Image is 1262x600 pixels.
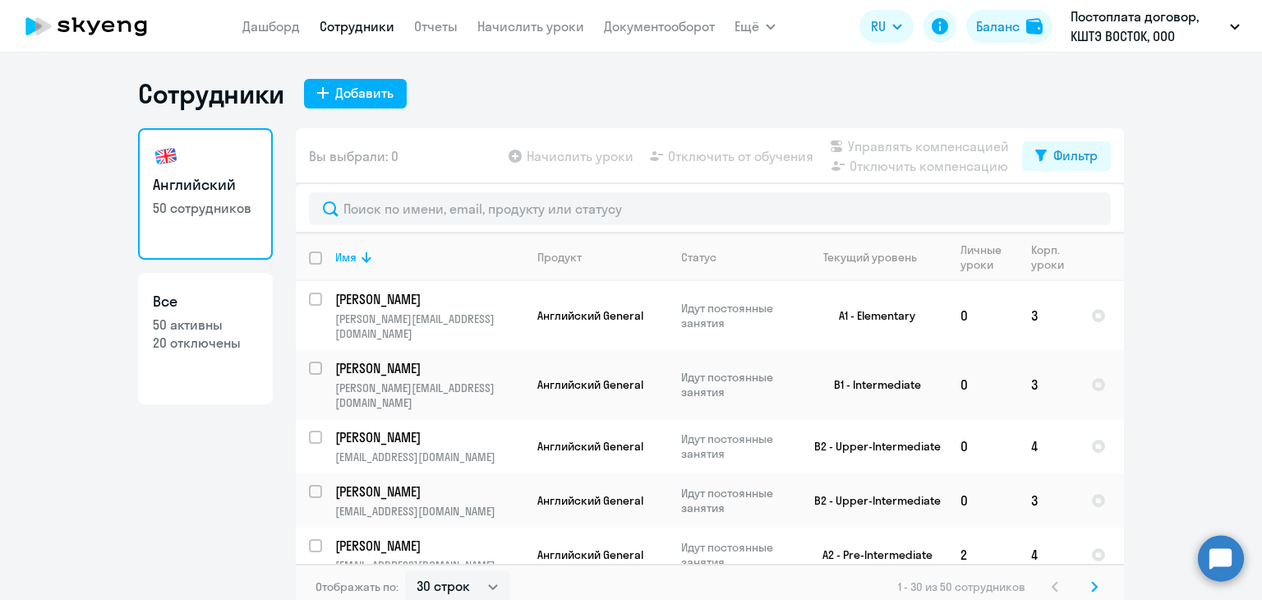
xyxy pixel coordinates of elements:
a: Все50 активны20 отключены [138,273,273,404]
a: [PERSON_NAME] [335,428,523,446]
a: [PERSON_NAME] [335,537,523,555]
span: Английский General [537,377,643,392]
span: 1 - 30 из 50 сотрудников [898,579,1025,594]
td: A2 - Pre-Intermediate [795,528,947,582]
div: Корп. уроки [1031,242,1077,272]
a: Английский50 сотрудников [138,128,273,260]
td: 4 [1018,528,1078,582]
div: Продукт [537,250,582,265]
button: Балансbalance [966,10,1052,43]
h3: Все [153,291,258,312]
img: english [153,143,179,169]
td: 4 [1018,419,1078,473]
p: [PERSON_NAME] [335,359,521,377]
h3: Английский [153,174,258,196]
td: 3 [1018,350,1078,419]
a: Сотрудники [320,18,394,35]
div: Фильтр [1053,145,1098,165]
td: 0 [947,473,1018,528]
p: Идут постоянные занятия [681,486,794,515]
div: Текущий уровень [808,250,946,265]
div: Баланс [976,16,1020,36]
p: 50 сотрудников [153,199,258,217]
span: Английский General [537,308,643,323]
div: Имя [335,250,357,265]
a: Документооборот [604,18,715,35]
div: Личные уроки [960,242,1017,272]
p: 20 отключены [153,334,258,352]
button: Ещё [735,10,776,43]
button: Добавить [304,79,407,108]
p: [EMAIL_ADDRESS][DOMAIN_NAME] [335,558,523,573]
div: Имя [335,250,523,265]
span: Отображать по: [315,579,398,594]
td: 3 [1018,473,1078,528]
td: 3 [1018,281,1078,350]
button: RU [859,10,914,43]
a: [PERSON_NAME] [335,359,523,377]
p: [PERSON_NAME][EMAIL_ADDRESS][DOMAIN_NAME] [335,381,523,410]
p: [EMAIL_ADDRESS][DOMAIN_NAME] [335,450,523,464]
td: 0 [947,281,1018,350]
p: [PERSON_NAME][EMAIL_ADDRESS][DOMAIN_NAME] [335,312,523,341]
img: balance [1026,18,1043,35]
p: Идут постоянные занятия [681,432,794,461]
td: 0 [947,419,1018,473]
a: Начислить уроки [477,18,584,35]
span: Вы выбрали: 0 [309,146,398,166]
div: Добавить [335,83,394,103]
td: 2 [947,528,1018,582]
p: [EMAIL_ADDRESS][DOMAIN_NAME] [335,504,523,519]
span: RU [871,16,886,36]
input: Поиск по имени, email, продукту или статусу [309,192,1111,225]
p: Идут постоянные занятия [681,301,794,330]
p: Идут постоянные занятия [681,370,794,399]
h1: Сотрудники [138,77,284,110]
a: Дашборд [242,18,300,35]
span: Английский General [537,493,643,508]
p: [PERSON_NAME] [335,290,521,308]
p: 50 активны [153,316,258,334]
p: Идут постоянные занятия [681,540,794,570]
a: Отчеты [414,18,458,35]
p: [PERSON_NAME] [335,428,521,446]
p: [PERSON_NAME] [335,537,521,555]
span: Ещё [735,16,759,36]
a: [PERSON_NAME] [335,290,523,308]
button: Постоплата договор, КШТЭ ВОСТОК, ООО [1062,7,1248,46]
p: [PERSON_NAME] [335,482,521,501]
div: Текущий уровень [823,250,917,265]
span: Английский General [537,547,643,562]
td: B2 - Upper-Intermediate [795,473,947,528]
div: Статус [681,250,716,265]
a: [PERSON_NAME] [335,482,523,501]
td: B2 - Upper-Intermediate [795,419,947,473]
span: Английский General [537,439,643,454]
td: B1 - Intermediate [795,350,947,419]
button: Фильтр [1022,141,1111,171]
p: Постоплата договор, КШТЭ ВОСТОК, ООО [1071,7,1223,46]
td: A1 - Elementary [795,281,947,350]
td: 0 [947,350,1018,419]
